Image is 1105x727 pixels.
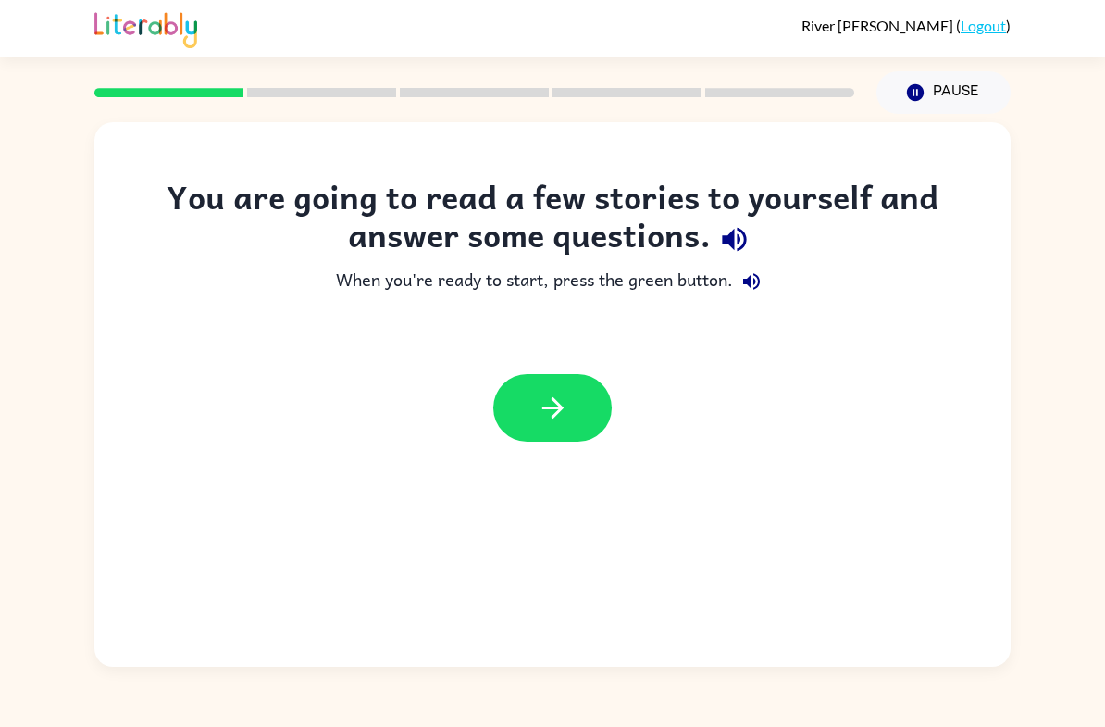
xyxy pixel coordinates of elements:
div: When you're ready to start, press the green button. [131,263,974,300]
span: River [PERSON_NAME] [801,17,956,34]
button: Pause [876,71,1011,114]
div: You are going to read a few stories to yourself and answer some questions. [131,178,974,263]
div: ( ) [801,17,1011,34]
img: Literably [94,7,197,48]
a: Logout [961,17,1006,34]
